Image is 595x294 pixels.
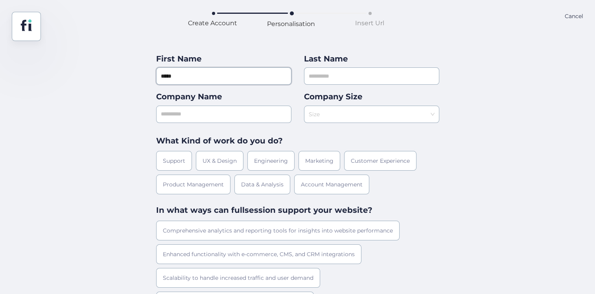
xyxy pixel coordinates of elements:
div: Marketing [298,151,340,171]
div: Company Size [304,91,439,103]
div: In what ways can fullsession support your website? [156,204,439,216]
div: First Name [156,53,291,65]
div: Create Account [188,18,237,28]
div: Personalisation [267,19,315,29]
div: Data & Analysis [234,175,290,194]
div: Cancel [565,12,583,41]
div: Engineering [247,151,295,171]
div: Comprehensive analytics and reporting tools for insights into website performance [156,221,400,240]
div: Last Name [304,53,439,65]
div: Enhanced functionality with e-commerce, CMS, and CRM integrations [156,244,361,264]
div: Company Name [156,91,291,103]
div: What Kind of work do you do? [156,135,439,147]
div: Insert Url [355,18,384,28]
div: UX & Design [196,151,243,171]
div: Support [156,151,192,171]
div: Account Management [294,175,369,194]
div: Product Management [156,175,230,194]
div: Customer Experience [344,151,416,171]
div: Scalability to handle increased traffic and user demand [156,268,320,288]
